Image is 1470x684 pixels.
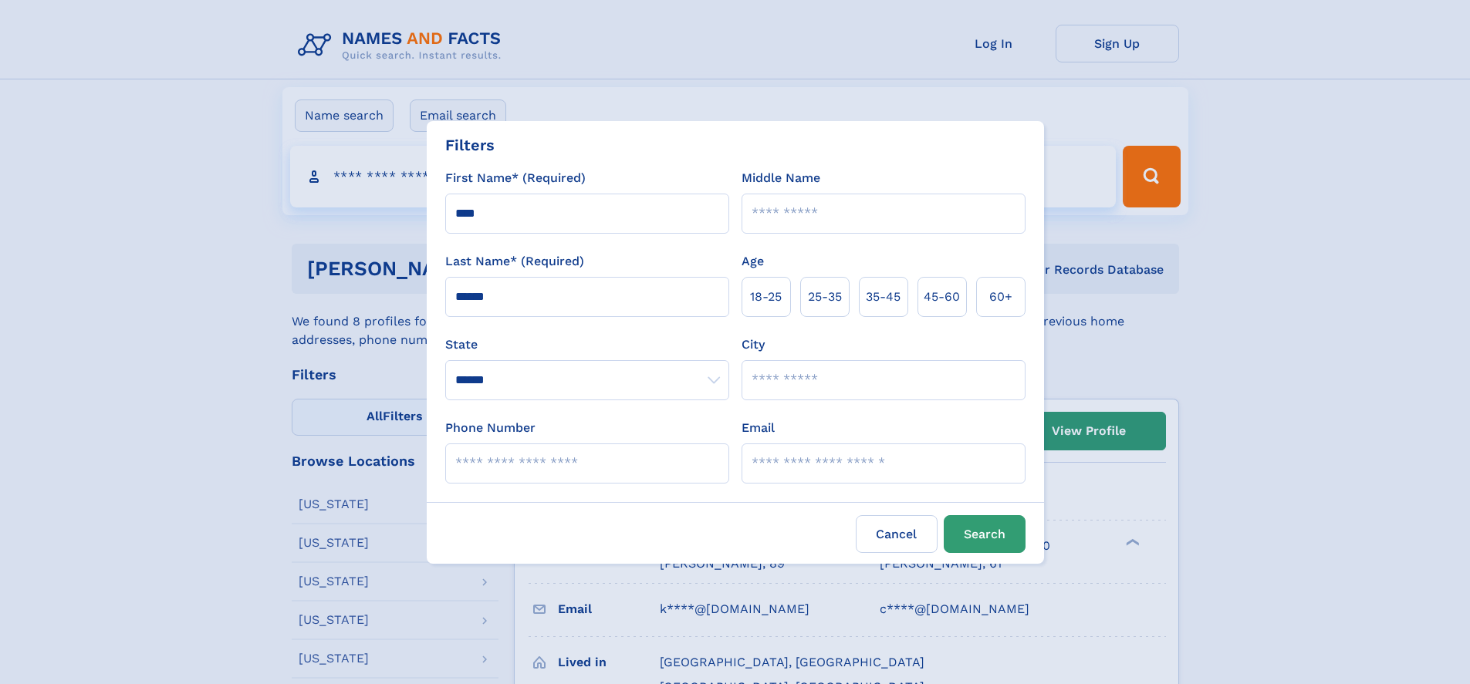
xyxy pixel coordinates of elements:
[742,335,765,354] label: City
[750,288,782,306] span: 18‑25
[866,288,901,306] span: 35‑45
[445,252,584,271] label: Last Name* (Required)
[944,515,1026,553] button: Search
[445,419,536,437] label: Phone Number
[742,419,775,437] label: Email
[742,252,764,271] label: Age
[924,288,960,306] span: 45‑60
[445,169,586,187] label: First Name* (Required)
[742,169,820,187] label: Middle Name
[445,133,495,157] div: Filters
[808,288,842,306] span: 25‑35
[445,335,729,354] label: State
[989,288,1012,306] span: 60+
[856,515,938,553] label: Cancel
